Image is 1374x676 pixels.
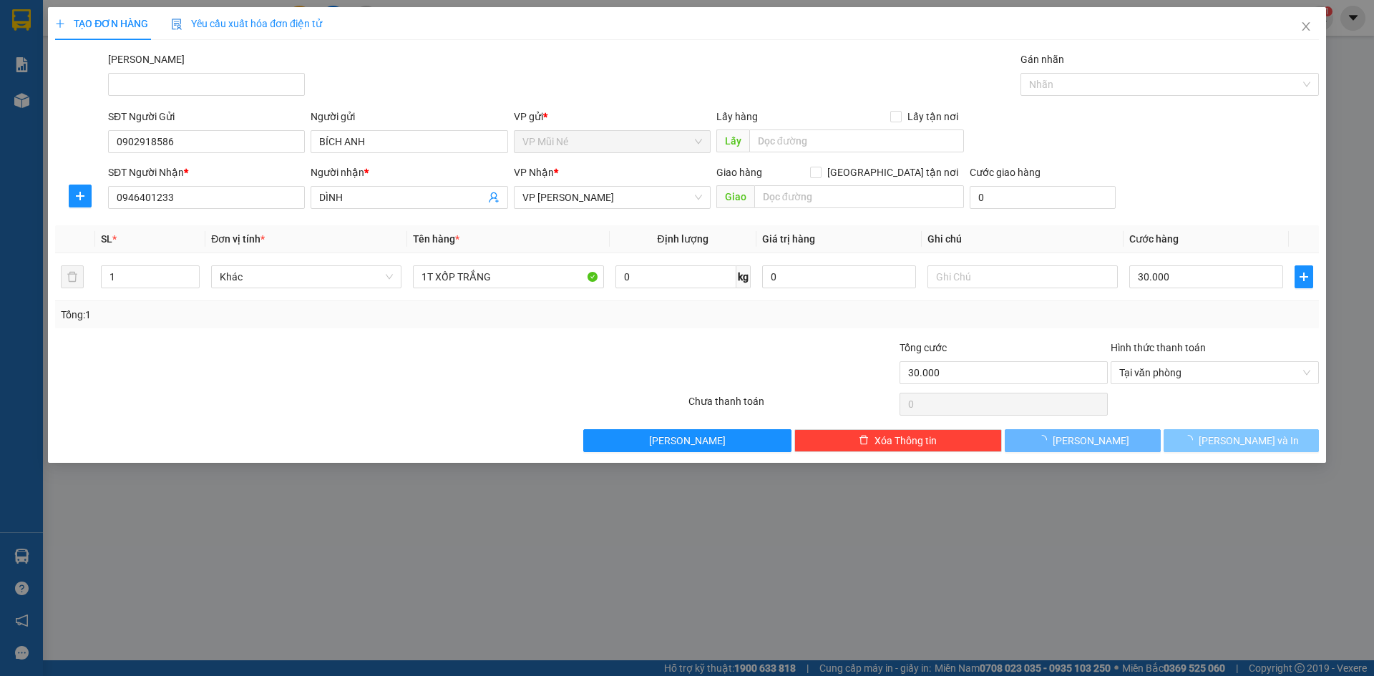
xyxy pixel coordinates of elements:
span: SL [101,233,112,245]
th: Ghi chú [922,225,1124,253]
span: [PERSON_NAME] và In [1199,433,1299,449]
input: Dọc đường [749,129,964,152]
button: [PERSON_NAME] [1005,429,1160,452]
span: user-add [488,192,500,203]
input: 0 [762,265,916,288]
span: Lấy hàng [716,111,758,122]
span: Lấy [716,129,749,152]
input: VD: Bàn, Ghế [413,265,603,288]
input: Cước giao hàng [970,186,1116,209]
span: [GEOGRAPHIC_DATA] tận nơi [822,165,964,180]
label: Cước giao hàng [970,167,1041,178]
div: VP gửi [514,109,711,124]
span: TẠO ĐƠN HÀNG [55,18,148,29]
span: plus [1295,271,1312,283]
button: deleteXóa Thông tin [794,429,1003,452]
span: Cước hàng [1129,233,1179,245]
button: plus [69,185,92,207]
div: Người nhận [311,165,507,180]
span: Giao hàng [716,167,762,178]
span: Tổng cước [900,342,947,353]
button: Close [1286,7,1326,47]
div: Người gửi [311,109,507,124]
span: Tại văn phòng [1119,362,1310,383]
label: Gán nhãn [1020,54,1064,65]
button: delete [61,265,84,288]
span: Khác [220,266,393,288]
label: Mã ĐH [108,54,185,65]
span: delete [859,435,869,446]
span: Xóa Thông tin [874,433,937,449]
span: VP Phạm Ngũ Lão [522,187,702,208]
span: Giao [716,185,754,208]
span: plus [69,190,91,202]
input: Mã ĐH [108,73,305,96]
span: close [1300,21,1312,32]
span: Giá trị hàng [762,233,815,245]
span: plus [55,19,65,29]
div: SĐT Người Nhận [108,165,305,180]
span: Lấy tận nơi [902,109,964,124]
span: Tên hàng [413,233,459,245]
label: Hình thức thanh toán [1111,342,1206,353]
div: Chưa thanh toán [687,393,898,418]
span: VP Mũi Né [522,131,702,152]
img: icon [171,19,182,30]
button: plus [1295,265,1313,288]
div: Tổng: 1 [61,307,530,323]
span: Đơn vị tính [211,233,265,245]
span: kg [736,265,751,288]
span: Yêu cầu xuất hóa đơn điện tử [171,18,322,29]
span: Định lượng [658,233,708,245]
button: [PERSON_NAME] và In [1164,429,1319,452]
span: loading [1037,435,1053,445]
input: Dọc đường [754,185,964,208]
input: Ghi Chú [927,265,1118,288]
span: loading [1183,435,1199,445]
div: SĐT Người Gửi [108,109,305,124]
span: [PERSON_NAME] [649,433,726,449]
span: [PERSON_NAME] [1053,433,1129,449]
button: [PERSON_NAME] [583,429,791,452]
span: VP Nhận [514,167,554,178]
